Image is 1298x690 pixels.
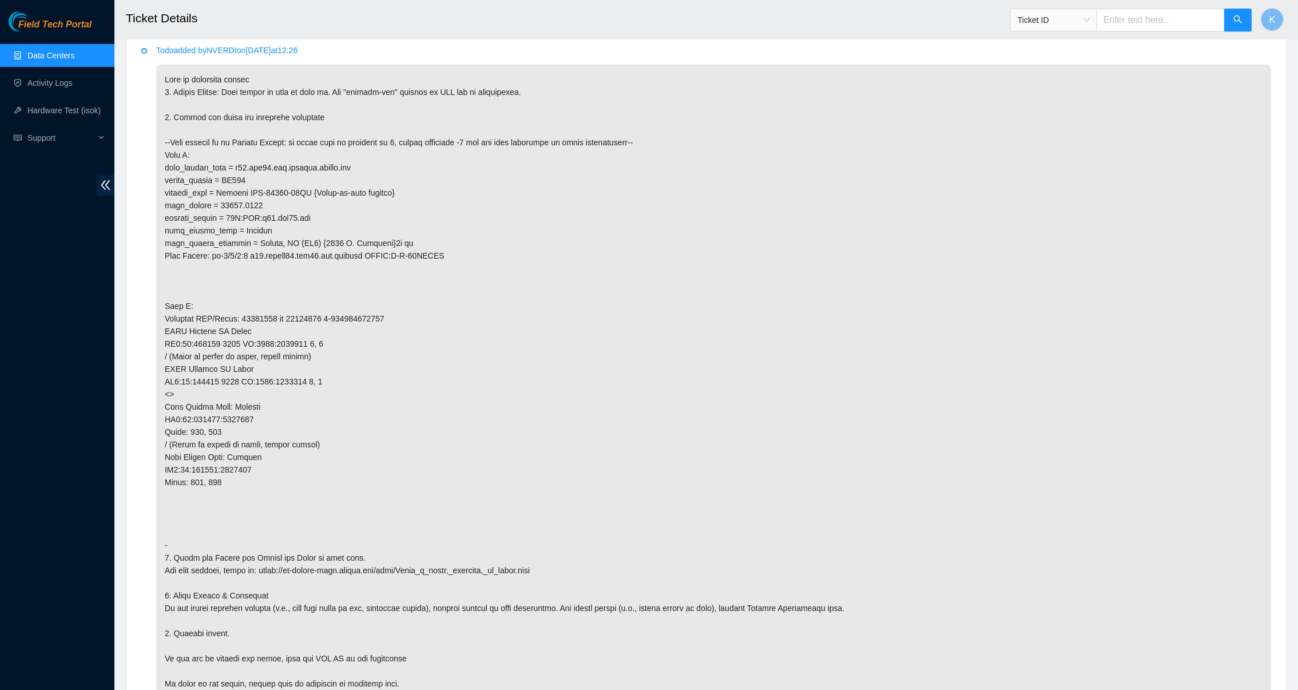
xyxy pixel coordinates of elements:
[156,44,1271,57] p: Todo added by NVERDI on [DATE] at 12:26
[27,126,95,149] span: Support
[1018,11,1090,29] span: Ticket ID
[1269,13,1276,27] span: K
[1233,15,1243,26] span: search
[27,106,101,115] a: Hardware Test (isok)
[1261,8,1284,31] button: K
[14,134,22,142] span: read
[1097,9,1225,31] input: Enter text here...
[18,19,92,30] span: Field Tech Portal
[97,175,114,196] span: double-left
[9,11,58,31] img: Akamai Technologies
[9,21,92,35] a: Akamai TechnologiesField Tech Portal
[27,51,74,60] a: Data Centers
[1224,9,1252,31] button: search
[27,78,73,88] a: Activity Logs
